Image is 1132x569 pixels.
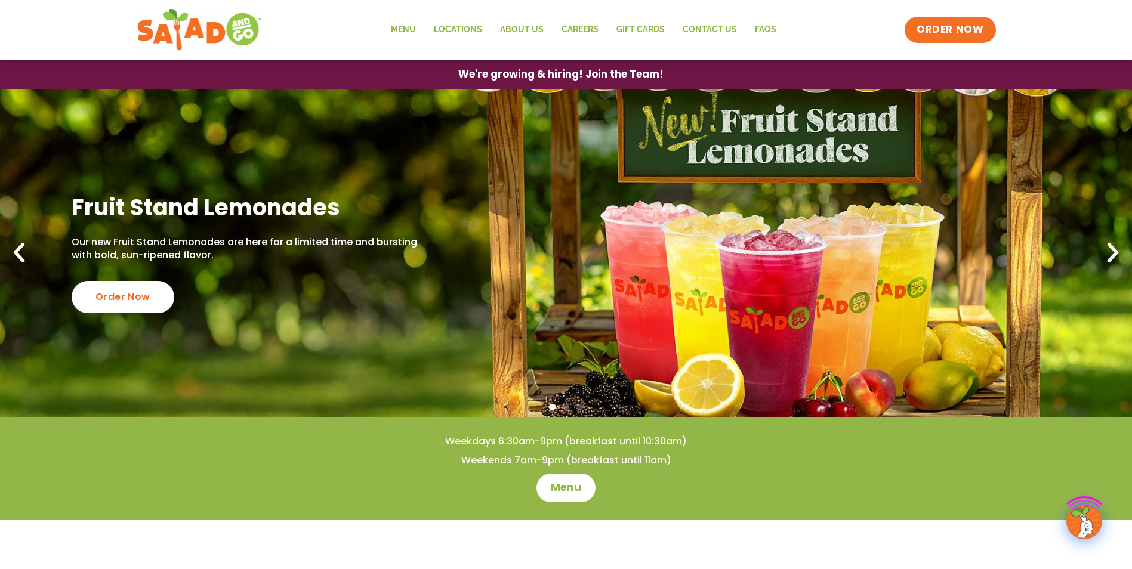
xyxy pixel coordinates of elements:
[553,16,607,44] a: Careers
[674,16,746,44] a: Contact Us
[440,60,681,88] a: We're growing & hiring! Join the Team!
[905,17,995,43] a: ORDER NOW
[24,435,1108,448] h4: Weekdays 6:30am-9pm (breakfast until 10:30am)
[563,404,569,410] span: Go to slide 2
[1100,240,1126,266] div: Next slide
[536,474,596,502] a: Menu
[549,404,556,410] span: Go to slide 1
[137,6,263,54] img: new-SAG-logo-768×292
[551,481,581,495] span: Menu
[72,281,174,313] div: Order Now
[917,23,983,37] span: ORDER NOW
[72,236,421,262] p: Our new Fruit Stand Lemonades are here for a limited time and bursting with bold, sun-ripened fla...
[746,16,785,44] a: FAQs
[491,16,553,44] a: About Us
[72,193,421,222] h2: Fruit Stand Lemonades
[382,16,785,44] nav: Menu
[576,404,583,410] span: Go to slide 3
[6,240,32,266] div: Previous slide
[425,16,491,44] a: Locations
[382,16,425,44] a: Menu
[24,454,1108,467] h4: Weekends 7am-9pm (breakfast until 11am)
[607,16,674,44] a: GIFT CARDS
[458,69,664,79] span: We're growing & hiring! Join the Team!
